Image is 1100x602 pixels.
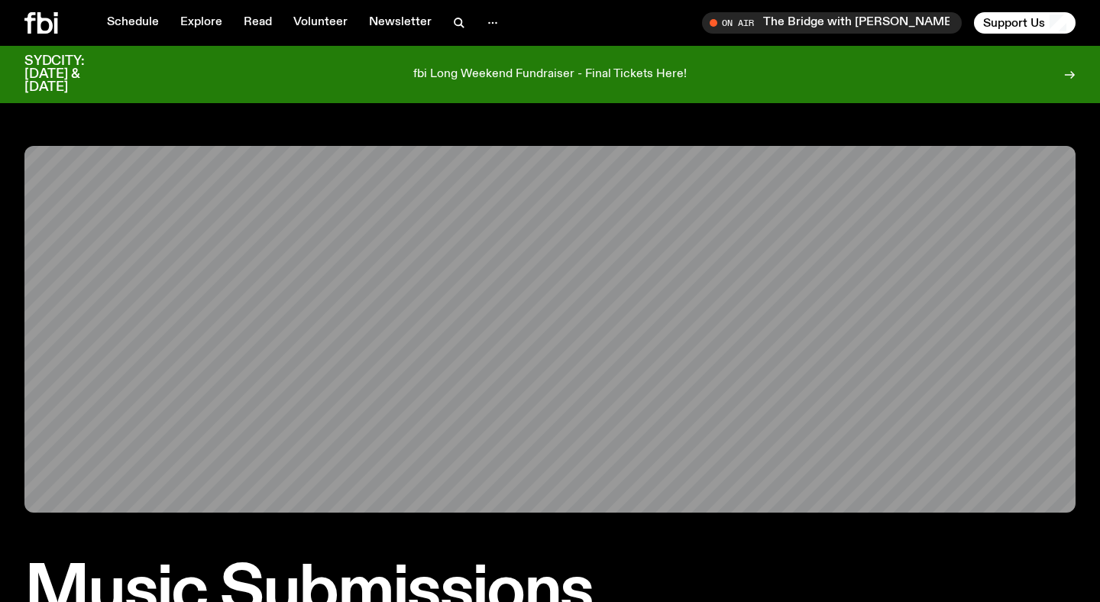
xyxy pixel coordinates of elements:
[413,68,687,82] p: fbi Long Weekend Fundraiser - Final Tickets Here!
[702,12,962,34] button: On AirThe Bridge with [PERSON_NAME]
[974,12,1076,34] button: Support Us
[983,16,1045,30] span: Support Us
[171,12,231,34] a: Explore
[360,12,441,34] a: Newsletter
[284,12,357,34] a: Volunteer
[24,55,122,94] h3: SYDCITY: [DATE] & [DATE]
[235,12,281,34] a: Read
[98,12,168,34] a: Schedule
